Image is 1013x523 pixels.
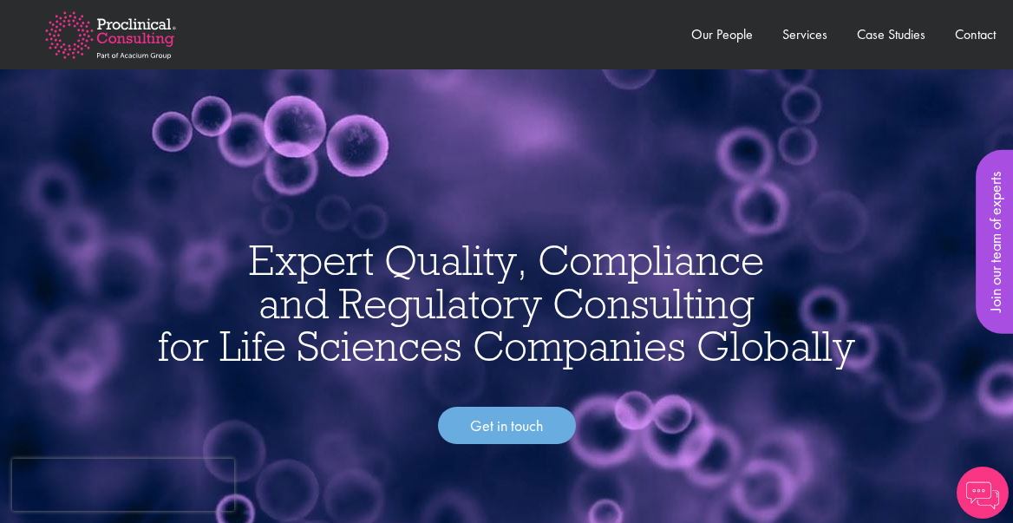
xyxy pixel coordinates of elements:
a: Our People [691,25,753,43]
iframe: reCAPTCHA [12,459,234,511]
h1: Expert Quality, Compliance and Regulatory Consulting for Life Sciences Companies Globally [17,239,996,368]
a: Case Studies [857,25,925,43]
img: Chatbot [957,467,1009,519]
a: Get in touch [438,407,576,445]
a: Contact [955,25,996,43]
a: Services [782,25,827,43]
